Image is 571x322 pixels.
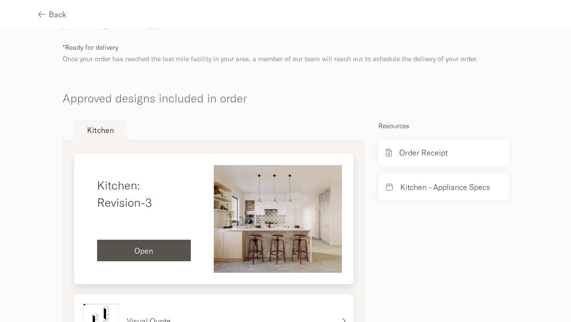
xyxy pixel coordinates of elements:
h4: Kitchen: Revision-3 [97,177,191,211]
h4: Approved designs included in order [63,75,509,107]
p: Resources [378,120,508,132]
button: Kitchen [74,120,127,141]
p: Order Receipt [399,147,448,158]
p: Kitchen - Appliance Specs [400,181,490,193]
img: Kelly-Williams-Kitchen-1-5e02.jpg [214,165,342,273]
span: Back [49,11,66,18]
button: Open [97,240,191,261]
button: Back [38,3,66,25]
p: Once your order has reached the last mile facility in your area, a member of our team will reach ... [63,42,509,65]
span: Open [134,247,153,255]
span: *Ready for delivery [63,43,118,52]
